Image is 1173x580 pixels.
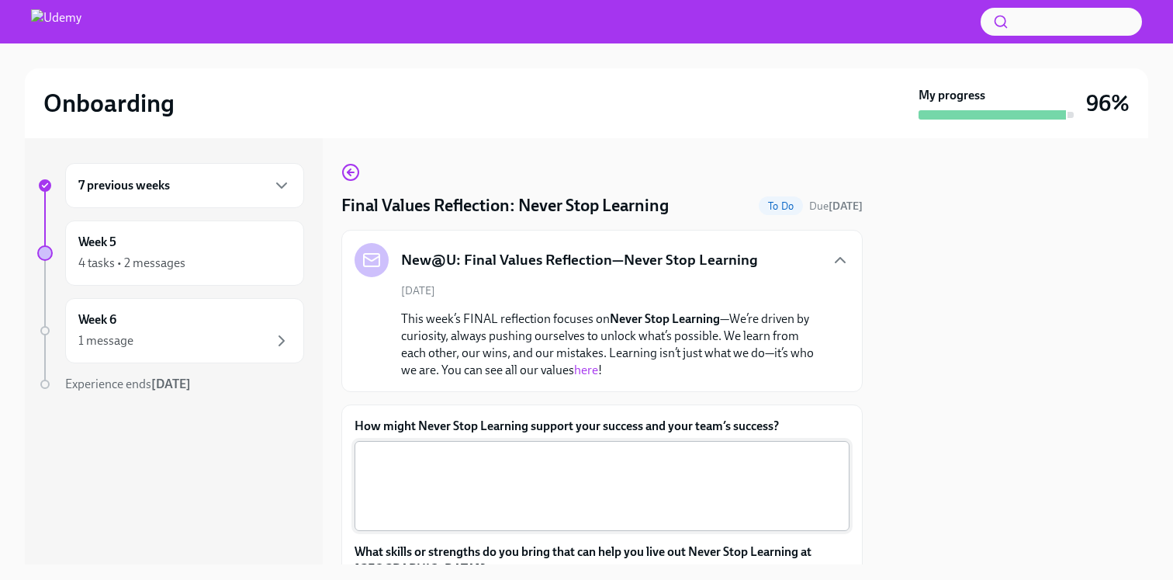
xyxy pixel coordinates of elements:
[1086,89,1130,117] h3: 96%
[31,9,81,34] img: Udemy
[78,332,133,349] div: 1 message
[829,200,863,213] strong: [DATE]
[401,311,825,379] p: This week’s FINAL reflection focuses on —We’re driven by curiosity, always pushing ourselves to u...
[78,177,170,194] h6: 7 previous weeks
[43,88,175,119] h2: Onboarding
[65,377,191,391] span: Experience ends
[809,199,863,214] span: September 15th, 2025 10:00
[37,298,304,363] a: Week 61 message
[355,418,849,435] label: How might Never Stop Learning support your success and your team’s success?
[610,311,720,326] strong: Never Stop Learning
[37,221,304,286] a: Week 54 tasks • 2 messages
[809,200,863,213] span: Due
[78,255,185,272] div: 4 tasks • 2 messages
[65,163,304,208] div: 7 previous weeks
[78,234,116,251] h6: Week 5
[341,194,669,217] h4: Final Values Reflection: Never Stop Learning
[78,311,116,328] h6: Week 6
[401,250,758,270] h5: New@U: Final Values Reflection—Never Stop Learning
[759,200,803,212] span: To Do
[574,363,598,377] a: here
[151,377,191,391] strong: [DATE]
[355,544,849,578] label: What skills or strengths do you bring that can help you live out Never Stop Learning at [GEOGRAPH...
[919,87,985,104] strong: My progress
[401,283,435,298] span: [DATE]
